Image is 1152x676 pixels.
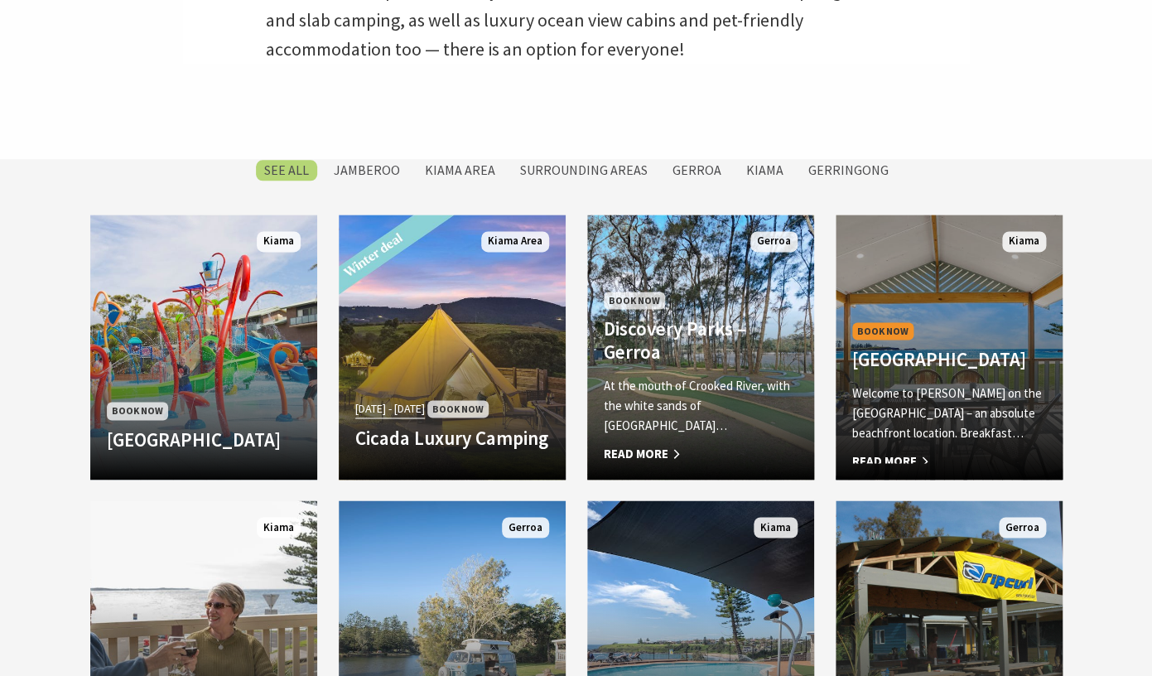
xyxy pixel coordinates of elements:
[417,160,504,181] label: Kiama Area
[355,427,549,450] h4: Cicada Luxury Camping
[852,348,1046,371] h4: [GEOGRAPHIC_DATA]
[427,400,489,418] span: Book Now
[257,231,301,252] span: Kiama
[754,517,798,538] span: Kiama
[604,444,798,464] span: Read More
[664,160,730,181] label: Gerroa
[107,402,168,419] span: Book Now
[604,317,798,363] h4: Discovery Parks – Gerroa
[800,160,897,181] label: Gerringong
[90,215,317,480] a: Book Now [GEOGRAPHIC_DATA] Kiama
[512,160,656,181] label: Surrounding Areas
[502,517,549,538] span: Gerroa
[999,517,1046,538] span: Gerroa
[107,428,301,451] h4: [GEOGRAPHIC_DATA]
[339,215,566,480] a: Another Image Used [DATE] - [DATE] Book Now Cicada Luxury Camping Cicada Luxury Camping are nestl...
[256,160,317,181] label: SEE All
[852,451,1046,471] span: Read More
[355,462,549,542] p: Cicada Luxury Camping are nestled in the [GEOGRAPHIC_DATA] countryside just 90 minutes from [GEOG...
[836,215,1063,480] a: Book Now [GEOGRAPHIC_DATA] Welcome to [PERSON_NAME] on the [GEOGRAPHIC_DATA] – an absolute beachf...
[738,160,792,181] label: Kiama
[750,231,798,252] span: Gerroa
[257,517,301,538] span: Kiama
[325,160,408,181] label: Jamberoo
[355,399,425,418] span: [DATE] - [DATE]
[1002,231,1046,252] span: Kiama
[604,292,665,309] span: Book Now
[852,384,1046,443] p: Welcome to [PERSON_NAME] on the [GEOGRAPHIC_DATA] – an absolute beachfront location. Breakfast…
[481,231,549,252] span: Kiama Area
[604,376,798,436] p: At the mouth of Crooked River, with the white sands of [GEOGRAPHIC_DATA]…
[852,322,913,340] span: Book Now
[587,215,814,480] a: Book Now Discovery Parks – Gerroa At the mouth of Crooked River, with the white sands of [GEOGRAP...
